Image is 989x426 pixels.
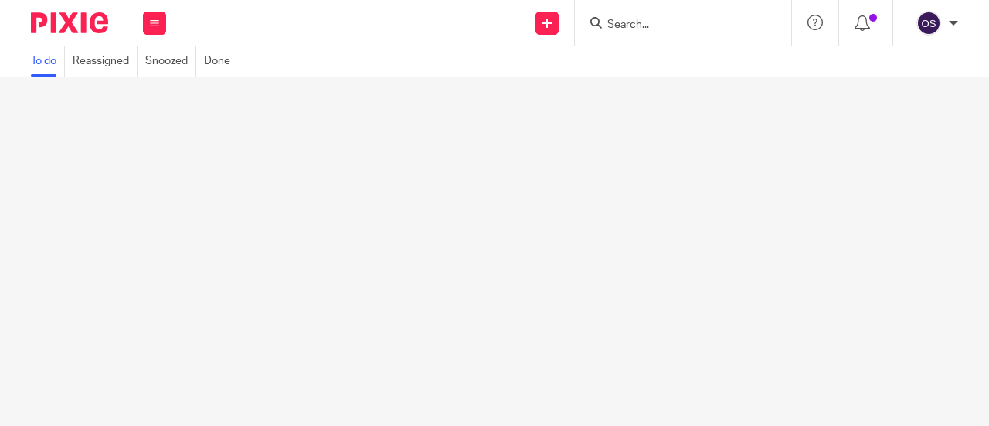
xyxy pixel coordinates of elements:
[916,11,941,36] img: svg%3E
[73,46,138,77] a: Reassigned
[606,19,745,32] input: Search
[204,46,238,77] a: Done
[145,46,196,77] a: Snoozed
[31,46,65,77] a: To do
[31,12,108,33] img: Pixie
